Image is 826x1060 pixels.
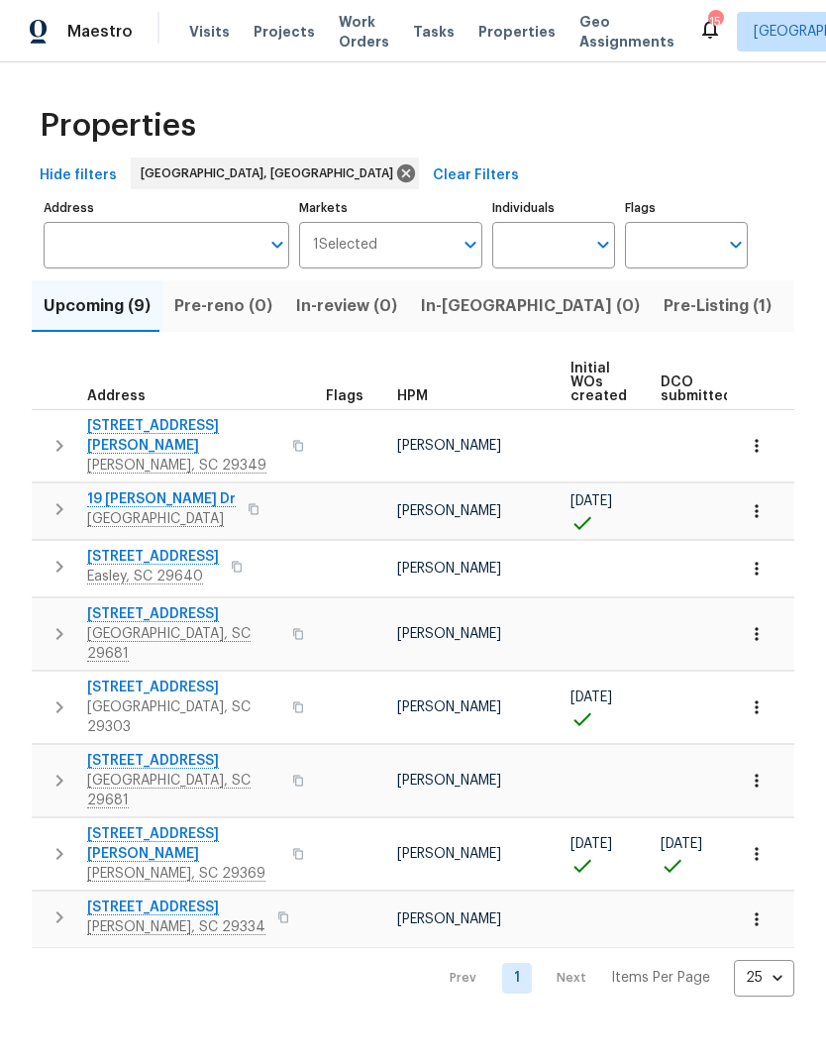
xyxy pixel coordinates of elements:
[339,12,389,52] span: Work Orders
[87,697,280,737] span: [GEOGRAPHIC_DATA], SC 29303
[397,389,428,403] span: HPM
[44,292,151,320] span: Upcoming (9)
[734,952,794,1004] div: 25
[492,202,615,214] label: Individuals
[131,158,419,189] div: [GEOGRAPHIC_DATA], [GEOGRAPHIC_DATA]
[397,700,501,714] span: [PERSON_NAME]
[397,439,501,453] span: [PERSON_NAME]
[40,116,196,136] span: Properties
[189,22,230,42] span: Visits
[478,22,556,42] span: Properties
[433,163,519,188] span: Clear Filters
[397,847,501,861] span: [PERSON_NAME]
[570,690,612,704] span: [DATE]
[589,231,617,259] button: Open
[67,22,133,42] span: Maestro
[425,158,527,194] button: Clear Filters
[397,774,501,788] span: [PERSON_NAME]
[397,562,501,576] span: [PERSON_NAME]
[326,389,363,403] span: Flags
[661,837,702,851] span: [DATE]
[397,912,501,926] span: [PERSON_NAME]
[313,237,377,254] span: 1 Selected
[611,968,710,988] p: Items Per Page
[141,163,401,183] span: [GEOGRAPHIC_DATA], [GEOGRAPHIC_DATA]
[263,231,291,259] button: Open
[397,504,501,518] span: [PERSON_NAME]
[87,389,146,403] span: Address
[570,837,612,851] span: [DATE]
[502,963,532,994] a: Goto page 1
[87,678,280,697] span: [STREET_ADDRESS]
[431,960,794,997] nav: Pagination Navigation
[625,202,748,214] label: Flags
[570,494,612,508] span: [DATE]
[296,292,397,320] span: In-review (0)
[570,362,627,403] span: Initial WOs created
[664,292,772,320] span: Pre-Listing (1)
[722,231,750,259] button: Open
[421,292,640,320] span: In-[GEOGRAPHIC_DATA] (0)
[174,292,272,320] span: Pre-reno (0)
[457,231,484,259] button: Open
[44,202,289,214] label: Address
[708,12,722,32] div: 15
[579,12,674,52] span: Geo Assignments
[413,25,455,39] span: Tasks
[661,375,732,403] span: DCO submitted
[40,163,117,188] span: Hide filters
[299,202,483,214] label: Markets
[254,22,315,42] span: Projects
[397,627,501,641] span: [PERSON_NAME]
[32,158,125,194] button: Hide filters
